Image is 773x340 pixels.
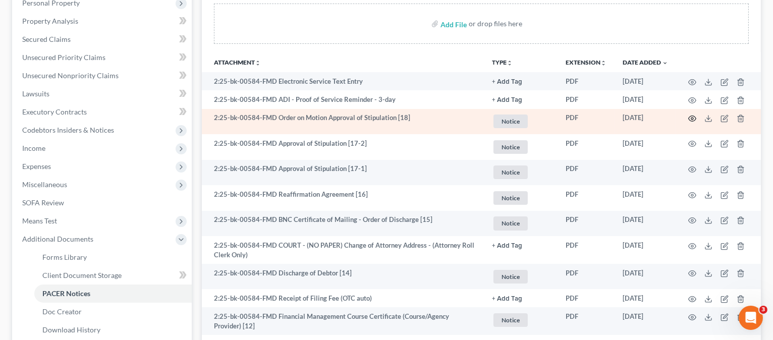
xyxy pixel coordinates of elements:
[615,211,676,237] td: [DATE]
[492,241,549,250] a: + Add Tag
[493,313,528,327] span: Notice
[34,303,192,321] a: Doc Creator
[759,306,767,314] span: 3
[492,79,522,85] button: + Add Tag
[214,59,261,66] a: Attachmentunfold_more
[492,215,549,232] a: Notice
[22,198,64,207] span: SOFA Review
[202,307,484,335] td: 2:25-bk-00584-FMD Financial Management Course Certificate (Course/Agency Provider) [12]
[202,109,484,135] td: 2:25-bk-00584-FMD Order on Motion Approval of Stipulation [18]
[615,264,676,290] td: [DATE]
[22,235,93,243] span: Additional Documents
[34,285,192,303] a: PACER Notices
[493,140,528,154] span: Notice
[202,289,484,307] td: 2:25-bk-00584-FMD Receipt of Filing Fee (OTC auto)
[492,312,549,328] a: Notice
[42,253,87,261] span: Forms Library
[492,77,549,86] a: + Add Tag
[492,97,522,103] button: + Add Tag
[22,107,87,116] span: Executory Contracts
[22,17,78,25] span: Property Analysis
[558,236,615,264] td: PDF
[558,289,615,307] td: PDF
[42,325,100,334] span: Download History
[662,60,668,66] i: expand_more
[615,160,676,186] td: [DATE]
[558,264,615,290] td: PDF
[22,216,57,225] span: Means Test
[739,306,763,330] iframe: Intercom live chat
[202,90,484,108] td: 2:25-bk-00584-FMD ADI - Proof of Service Reminder - 3-day
[615,289,676,307] td: [DATE]
[202,160,484,186] td: 2:25-bk-00584-FMD Approval of Stipulation [17-1]
[615,109,676,135] td: [DATE]
[22,126,114,134] span: Codebtors Insiders & Notices
[34,248,192,266] a: Forms Library
[492,139,549,155] a: Notice
[558,72,615,90] td: PDF
[492,60,513,66] button: TYPEunfold_more
[202,236,484,264] td: 2:25-bk-00584-FMD COURT - (NO PAPER) Change of Attorney Address - (Attorney Roll Clerk Only)
[22,53,105,62] span: Unsecured Priority Claims
[492,95,549,104] a: + Add Tag
[615,307,676,335] td: [DATE]
[493,191,528,205] span: Notice
[22,35,71,43] span: Secured Claims
[42,307,82,316] span: Doc Creator
[566,59,606,66] a: Extensionunfold_more
[492,164,549,181] a: Notice
[14,30,192,48] a: Secured Claims
[14,85,192,103] a: Lawsuits
[615,236,676,264] td: [DATE]
[34,266,192,285] a: Client Document Storage
[202,185,484,211] td: 2:25-bk-00584-FMD Reaffirmation Agreement [16]
[492,113,549,130] a: Notice
[558,307,615,335] td: PDF
[255,60,261,66] i: unfold_more
[493,115,528,128] span: Notice
[202,134,484,160] td: 2:25-bk-00584-FMD Approval of Stipulation [17-2]
[493,165,528,179] span: Notice
[558,185,615,211] td: PDF
[202,264,484,290] td: 2:25-bk-00584-FMD Discharge of Debtor [14]
[469,19,522,29] div: or drop files here
[42,289,90,298] span: PACER Notices
[492,243,522,249] button: + Add Tag
[507,60,513,66] i: unfold_more
[558,134,615,160] td: PDF
[202,72,484,90] td: 2:25-bk-00584-FMD Electronic Service Text Entry
[14,194,192,212] a: SOFA Review
[14,12,192,30] a: Property Analysis
[558,90,615,108] td: PDF
[615,185,676,211] td: [DATE]
[22,180,67,189] span: Miscellaneous
[22,144,45,152] span: Income
[492,294,549,303] a: + Add Tag
[615,90,676,108] td: [DATE]
[492,296,522,302] button: + Add Tag
[493,270,528,284] span: Notice
[558,211,615,237] td: PDF
[34,321,192,339] a: Download History
[202,211,484,237] td: 2:25-bk-00584-FMD BNC Certificate of Mailing - Order of Discharge [15]
[615,134,676,160] td: [DATE]
[558,160,615,186] td: PDF
[22,71,119,80] span: Unsecured Nonpriority Claims
[14,48,192,67] a: Unsecured Priority Claims
[22,162,51,171] span: Expenses
[558,109,615,135] td: PDF
[615,72,676,90] td: [DATE]
[14,103,192,121] a: Executory Contracts
[623,59,668,66] a: Date Added expand_more
[22,89,49,98] span: Lawsuits
[493,216,528,230] span: Notice
[42,271,122,279] span: Client Document Storage
[14,67,192,85] a: Unsecured Nonpriority Claims
[492,268,549,285] a: Notice
[492,190,549,206] a: Notice
[600,60,606,66] i: unfold_more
